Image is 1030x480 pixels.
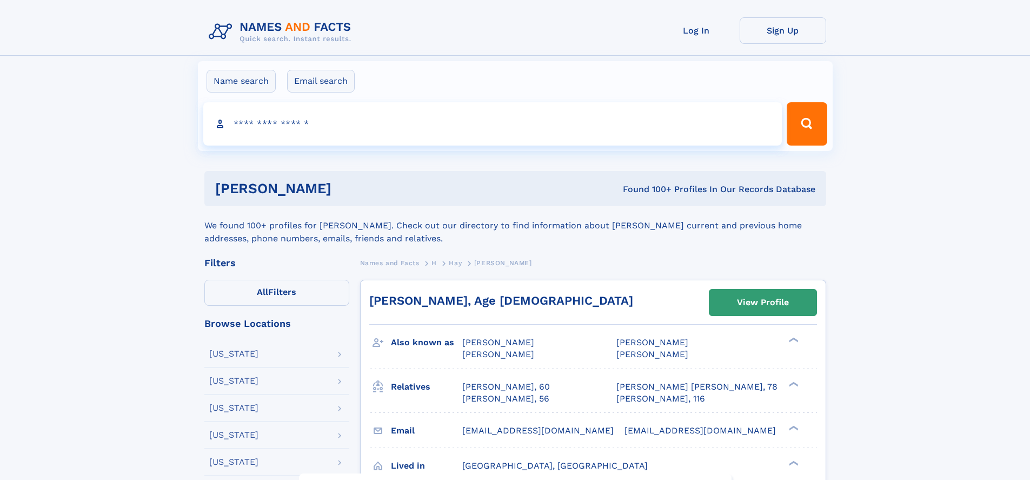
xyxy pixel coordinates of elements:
div: Browse Locations [204,319,349,328]
button: Search Button [787,102,827,146]
span: [GEOGRAPHIC_DATA], [GEOGRAPHIC_DATA] [462,461,648,471]
h3: Relatives [391,378,462,396]
a: Sign Up [740,17,826,44]
a: Hay [449,256,462,269]
input: search input [203,102,782,146]
div: ❯ [786,337,799,344]
div: [US_STATE] [209,377,258,385]
label: Filters [204,280,349,306]
a: H [431,256,437,269]
span: [EMAIL_ADDRESS][DOMAIN_NAME] [462,425,614,436]
div: [US_STATE] [209,458,258,466]
div: ❯ [786,459,799,466]
span: Hay [449,259,462,267]
span: [PERSON_NAME] [462,349,534,359]
span: [PERSON_NAME] [462,337,534,347]
a: [PERSON_NAME], 56 [462,393,549,405]
a: [PERSON_NAME], Age [DEMOGRAPHIC_DATA] [369,294,633,307]
a: [PERSON_NAME], 60 [462,381,550,393]
a: Log In [653,17,740,44]
div: [US_STATE] [209,350,258,358]
h3: Email [391,422,462,440]
span: [PERSON_NAME] [474,259,532,267]
div: [US_STATE] [209,404,258,412]
h3: Lived in [391,457,462,475]
span: All [257,287,268,297]
div: Filters [204,258,349,268]
span: H [431,259,437,267]
div: ❯ [786,424,799,431]
label: Name search [207,70,276,93]
a: [PERSON_NAME], 116 [616,393,705,405]
h3: Also known as [391,333,462,352]
span: [PERSON_NAME] [616,337,688,347]
span: [EMAIL_ADDRESS][DOMAIN_NAME] [624,425,776,436]
div: View Profile [737,290,789,315]
img: Logo Names and Facts [204,17,360,47]
div: Found 100+ Profiles In Our Records Database [477,183,815,195]
span: [PERSON_NAME] [616,349,688,359]
h1: [PERSON_NAME] [215,182,477,195]
div: [US_STATE] [209,431,258,439]
a: [PERSON_NAME] [PERSON_NAME], 78 [616,381,778,393]
div: ❯ [786,380,799,387]
label: Email search [287,70,355,93]
div: We found 100+ profiles for [PERSON_NAME]. Check out our directory to find information about [PERS... [204,206,826,245]
a: View Profile [709,290,816,315]
a: Names and Facts [360,256,420,269]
